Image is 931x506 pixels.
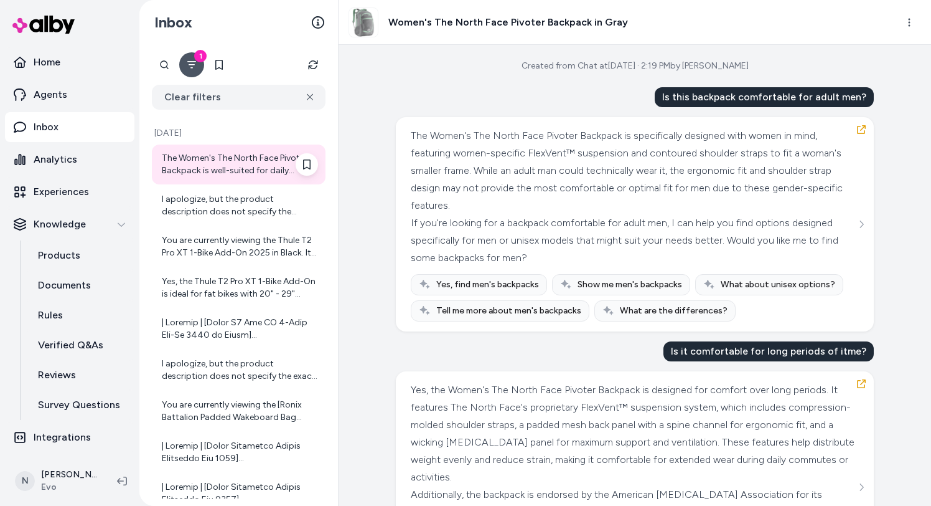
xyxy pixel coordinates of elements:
span: Yes, find men's backpacks [436,279,539,291]
button: Clear filters [152,85,325,110]
h2: Inbox [154,13,192,32]
a: | Loremip | [Dolor S7 Ame CO 4-Adip Eli-Se 3440 do Eiusm](tempo://inc.utl.etd/magn-aliqu-enimad/m... [152,309,325,349]
div: | Loremip | [Dolor Sitametco Adipis Elitseddo Eiu 9357](tempo://inc.utl.etd/magnaaliq-enim/admin-... [162,481,318,506]
div: Yes, the Thule T2 Pro XT 1-Bike Add-On is ideal for fat bikes with 20" - 29" wheels and up to 5" ... [162,275,318,300]
div: Is it comfortable for long periods of itme? [663,341,874,361]
div: I apologize, but the product description does not specify the exact material the Ronix Battalion ... [162,358,318,383]
div: Yes, the Women's The North Face Pivoter Backpack is designed for comfort over long periods. It fe... [411,381,856,486]
div: You are currently viewing the [Ronix Battalion Padded Wakeboard Bag 2026 in [GEOGRAPHIC_DATA]]([U... [162,399,318,424]
button: See more [854,480,869,495]
p: Integrations [34,430,91,445]
span: What are the differences? [620,305,727,317]
div: | Loremip | [Dolor Sitametco Adipis Elitseddo Eiu 1059](tempo://inc.utl.etd/magnaaliq-enim/admin-... [162,440,318,465]
span: Evo [41,481,97,494]
a: Products [26,241,134,270]
a: Inbox [5,112,134,142]
p: Reviews [38,368,76,383]
p: Home [34,55,60,70]
a: I apologize, but the product description does not specify the exact material the Ronix Battalion ... [152,350,325,390]
p: Rules [38,308,63,323]
a: The Women's The North Face Pivoter Backpack is well-suited for daily commuting. It offers 27 lite... [152,145,325,184]
a: Home [5,47,134,77]
p: Agents [34,87,67,102]
div: You are currently viewing the Thule T2 Pro XT 1-Bike Add-On 2025 in Black. It's a rear-mount bike... [162,234,318,259]
p: Survey Questions [38,398,120,413]
span: Tell me more about men's backpacks [436,305,581,317]
a: Experiences [5,177,134,207]
div: 1 [194,50,207,62]
div: The Women's The North Face Pivoter Backpack is specifically designed with women in mind, featurin... [411,127,856,214]
a: Yes, the Thule T2 Pro XT 1-Bike Add-On is ideal for fat bikes with 20" - 29" wheels and up to 5" ... [152,268,325,308]
a: I apologize, but the product description does not specify the materials the Thule T2 Pro XT 1-Bik... [152,186,325,226]
div: I apologize, but the product description does not specify the materials the Thule T2 Pro XT 1-Bik... [162,193,318,218]
a: Analytics [5,145,134,174]
div: Is this backpack comfortable for adult men? [655,87,874,107]
span: N [15,471,35,491]
p: Knowledge [34,217,86,232]
a: You are currently viewing the [Ronix Battalion Padded Wakeboard Bag 2026 in [GEOGRAPHIC_DATA]]([U... [152,391,325,431]
a: Survey Questions [26,390,134,420]
div: If you're looking for a backpack comfortable for adult men, I can help you find options designed ... [411,214,856,267]
button: Refresh [301,52,325,77]
a: Integrations [5,422,134,452]
p: Analytics [34,152,77,167]
button: Knowledge [5,209,134,239]
p: Experiences [34,184,89,199]
a: Rules [26,300,134,330]
span: What about unisex options? [721,279,835,291]
p: Inbox [34,120,58,135]
p: Products [38,248,80,263]
p: [PERSON_NAME] [41,469,97,481]
button: Filter [179,52,204,77]
div: The Women's The North Face Pivoter Backpack is well-suited for daily commuting. It offers 27 lite... [162,152,318,177]
a: Reviews [26,360,134,390]
p: Verified Q&As [38,338,103,353]
a: Verified Q&As [26,330,134,360]
h3: Women's The North Face Pivoter Backpack in Gray [388,15,628,30]
a: Documents [26,270,134,300]
a: Agents [5,80,134,110]
p: [DATE] [152,127,325,140]
button: N[PERSON_NAME]Evo [7,461,107,501]
img: the-north-face-pivoter-backpack-women-s-.jpg [349,8,378,37]
a: | Loremip | [Dolor Sitametco Adipis Elitseddo Eiu 1059](tempo://inc.utl.etd/magnaaliq-enim/admin-... [152,432,325,472]
span: Show me men's backpacks [578,279,682,291]
img: alby Logo [12,16,75,34]
p: Documents [38,278,91,293]
div: | Loremip | [Dolor S7 Ame CO 4-Adip Eli-Se 3440 do Eiusm](tempo://inc.utl.etd/magn-aliqu-enimad/m... [162,317,318,341]
a: You are currently viewing the Thule T2 Pro XT 1-Bike Add-On 2025 in Black. It's a rear-mount bike... [152,227,325,267]
div: Created from Chat at [DATE] · 2:19 PM by [PERSON_NAME] [522,60,749,72]
button: See more [854,217,869,232]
